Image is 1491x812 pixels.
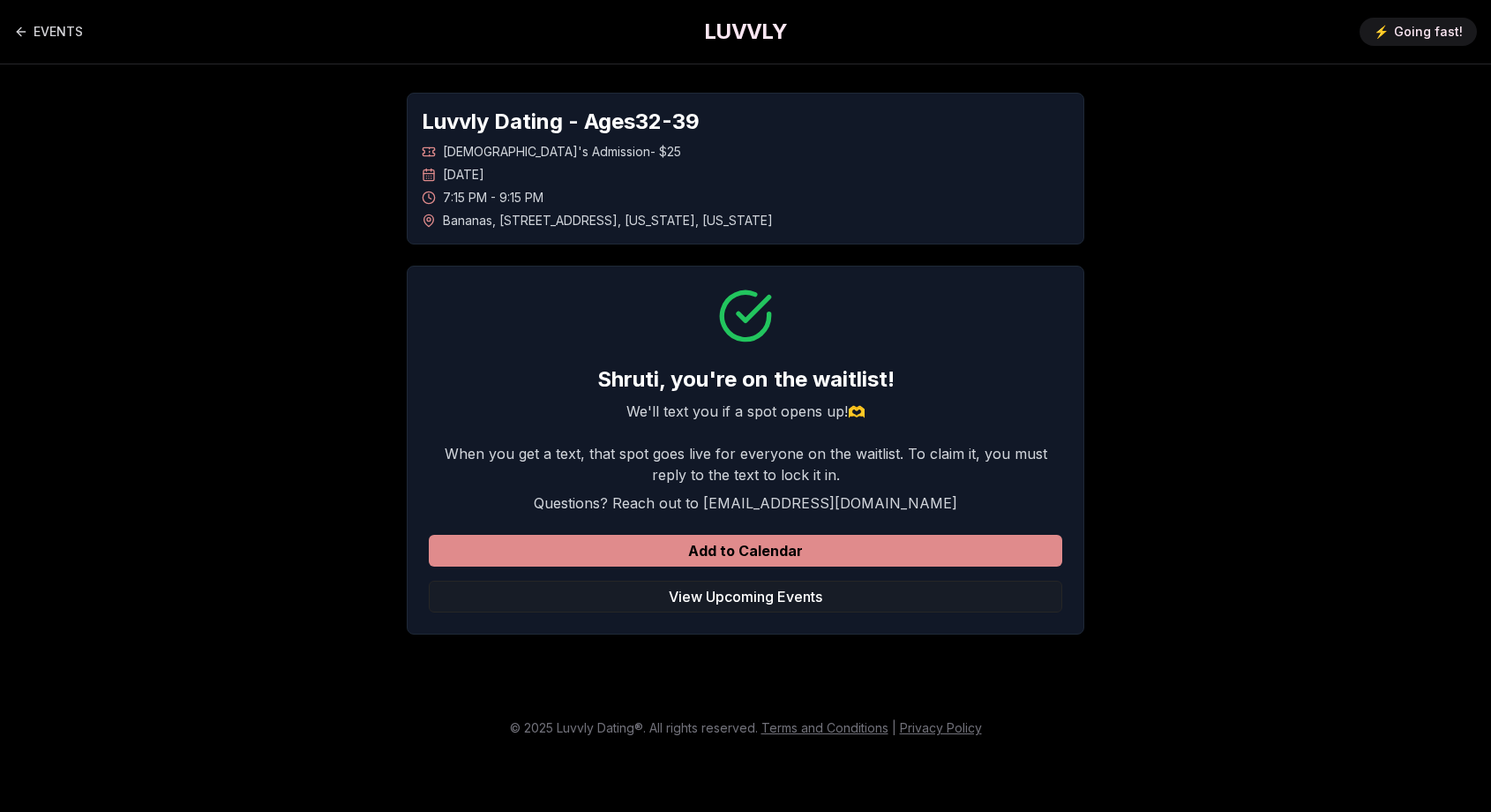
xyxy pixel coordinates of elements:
a: Privacy Policy [900,720,982,735]
h2: Shruti , you're on the waitlist! [429,365,1062,394]
p: We'll text you if a spot opens up!🫶 [429,401,1062,422]
h1: Luvvly Dating - Ages 32 - 39 [422,108,1069,136]
p: Questions? Reach out to [EMAIL_ADDRESS][DOMAIN_NAME] [429,492,1062,514]
button: View Upcoming Events [429,581,1062,613]
span: Going fast! [1394,23,1463,41]
span: 7:15 PM - 9:15 PM [443,189,543,207]
span: ⚡️ [1374,23,1389,41]
a: LUVVLY [704,18,787,46]
span: [DATE] [443,166,484,184]
a: Terms and Conditions [761,720,888,735]
a: Back to events [14,14,83,49]
button: Add to Calendar [429,535,1062,567]
span: [DEMOGRAPHIC_DATA]'s Admission - $25 [443,143,681,161]
p: When you get a text, that spot goes live for everyone on the waitlist. To claim it, you must repl... [429,443,1062,485]
span: | [892,720,896,735]
span: Bananas , [STREET_ADDRESS] , [US_STATE] , [US_STATE] [443,212,773,229]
